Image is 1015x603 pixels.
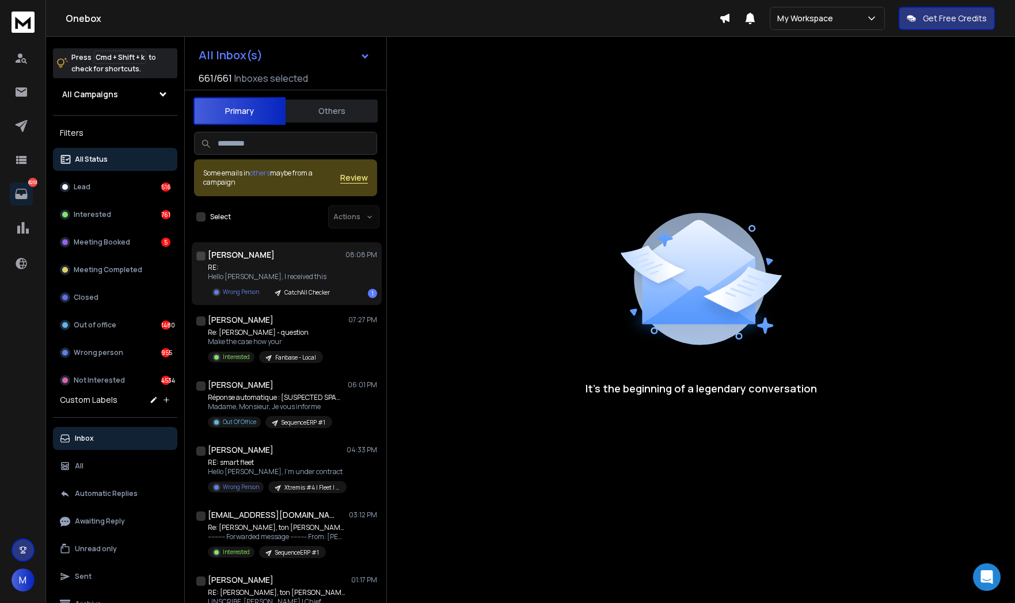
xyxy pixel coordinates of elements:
[53,83,177,106] button: All Campaigns
[586,380,817,396] p: It’s the beginning of a legendary conversation
[53,565,177,588] button: Sent
[53,148,177,171] button: All Status
[208,523,346,532] p: Re: [PERSON_NAME], ton [PERSON_NAME]?
[53,369,177,392] button: Not Interested4534
[53,258,177,281] button: Meeting Completed
[62,89,118,100] h1: All Campaigns
[208,444,273,456] h1: [PERSON_NAME]
[53,455,177,478] button: All
[899,7,995,30] button: Get Free Credits
[203,169,340,187] div: Some emails in maybe from a campaign
[75,489,138,498] p: Automatic Replies
[53,286,177,309] button: Closed
[284,483,340,492] p: Xtremis #4 | Fleet | America
[208,263,337,272] p: RE:
[208,509,334,521] h1: [EMAIL_ADDRESS][DOMAIN_NAME] +3
[286,98,378,124] button: Others
[282,418,325,427] p: SequenceERP #1
[208,574,273,586] h1: [PERSON_NAME]
[351,575,377,585] p: 01:17 PM
[75,572,92,581] p: Sent
[208,379,273,391] h1: [PERSON_NAME]
[12,12,35,33] img: logo
[208,314,273,326] h1: [PERSON_NAME]
[208,467,346,476] p: Hello [PERSON_NAME], I'm under contract
[208,393,346,402] p: Réponse automatique : [SUSPECTED SPAM] [PERSON_NAME],
[53,482,177,505] button: Automatic Replies
[74,182,90,192] p: Lead
[223,483,259,491] p: Wrong Person
[53,203,177,226] button: Interested761
[75,544,117,554] p: Unread only
[66,12,719,25] h1: Onebox
[349,510,377,520] p: 03:12 PM
[53,537,177,560] button: Unread only
[74,265,142,274] p: Meeting Completed
[223,288,259,296] p: Wrong Person
[193,97,286,125] button: Primary
[348,315,377,325] p: 07:27 PM
[94,51,146,64] span: Cmd + Shift + k
[208,532,346,541] p: ---------- Forwarded message --------- From: [PERSON_NAME]
[53,125,177,141] h3: Filters
[368,289,377,298] div: 1
[973,563,1001,591] div: Open Intercom Messenger
[923,13,987,24] p: Get Free Credits
[208,337,323,346] p: Make the case how your
[777,13,838,24] p: My Workspace
[210,212,231,222] label: Select
[75,517,125,526] p: Awaiting Reply
[60,394,117,406] h3: Custom Labels
[345,250,377,259] p: 08:08 PM
[74,348,123,357] p: Wrong person
[53,341,177,364] button: Wrong person955
[199,49,263,61] h1: All Inbox(s)
[250,168,270,178] span: others
[161,238,170,247] div: 5
[75,155,108,164] p: All Status
[234,71,308,85] h3: Inboxes selected
[161,376,170,385] div: 4534
[189,44,379,67] button: All Inbox(s)
[208,588,346,597] p: RE: [PERSON_NAME], ton [PERSON_NAME]?
[275,353,316,362] p: Fanbase - Local
[53,510,177,533] button: Awaiting Reply
[223,353,250,361] p: Interested
[75,461,83,471] p: All
[75,434,94,443] p: Inbox
[348,380,377,390] p: 06:01 PM
[199,71,232,85] span: 661 / 661
[208,402,346,411] p: Madame, Monsieur, Je vous informe
[74,320,116,330] p: Out of office
[12,568,35,591] button: M
[53,175,177,199] button: Lead516
[340,172,368,184] button: Review
[10,182,33,205] a: 8251
[28,178,37,187] p: 8251
[74,376,125,385] p: Not Interested
[53,314,177,337] button: Out of office1480
[223,548,250,556] p: Interested
[53,231,177,254] button: Meeting Booked5
[161,320,170,330] div: 1480
[74,210,111,219] p: Interested
[161,348,170,357] div: 955
[71,52,156,75] p: Press to check for shortcuts.
[208,272,337,281] p: Hello [PERSON_NAME], I received this
[284,288,330,297] p: CatchAll Checker
[161,182,170,192] div: 516
[161,210,170,219] div: 761
[275,548,319,557] p: SequenceERP #1
[223,418,256,426] p: Out Of Office
[208,249,275,261] h1: [PERSON_NAME]
[347,445,377,455] p: 04:33 PM
[208,328,323,337] p: Re: [PERSON_NAME] - question
[74,293,98,302] p: Closed
[208,458,346,467] p: RE: smart fleet
[53,427,177,450] button: Inbox
[74,238,130,247] p: Meeting Booked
